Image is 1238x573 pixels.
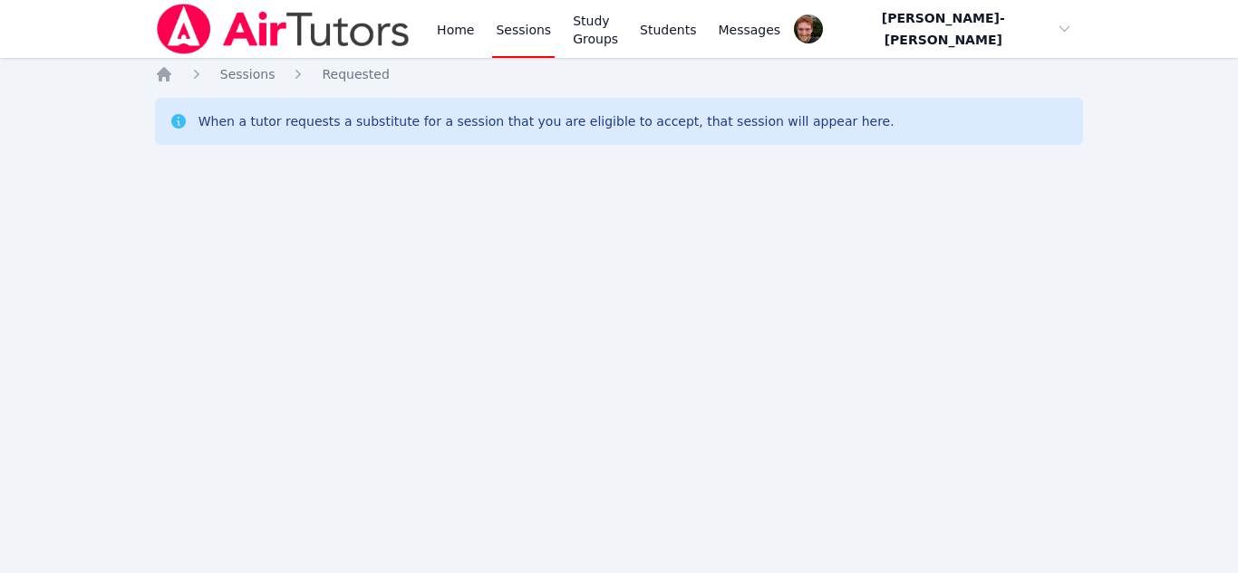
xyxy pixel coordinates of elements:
[322,67,389,81] span: Requested
[220,65,276,83] a: Sessions
[155,4,411,54] img: Air Tutors
[198,112,895,130] div: When a tutor requests a substitute for a session that you are eligible to accept, that session wi...
[719,21,781,39] span: Messages
[155,65,1084,83] nav: Breadcrumb
[322,65,389,83] a: Requested
[220,67,276,81] span: Sessions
